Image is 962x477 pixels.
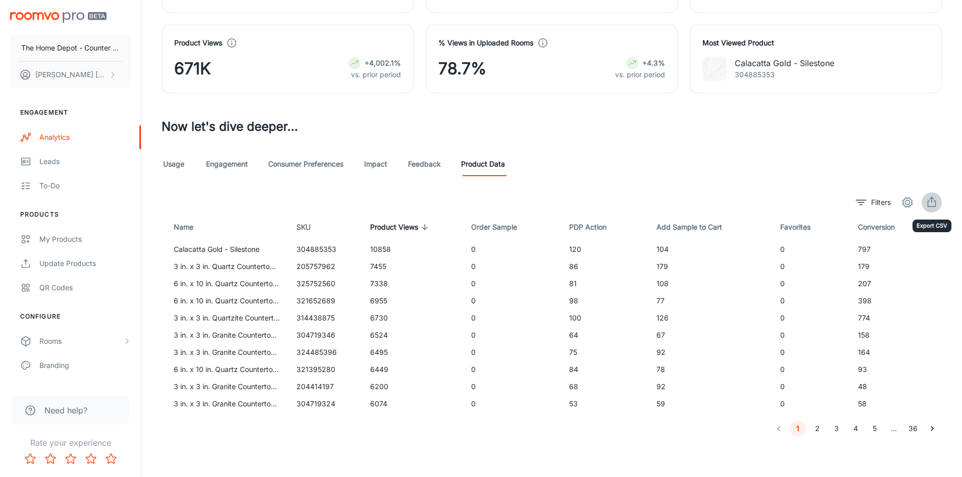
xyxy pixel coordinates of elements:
[648,241,773,258] td: 104
[288,241,362,258] td: 304885353
[288,361,362,378] td: 321395280
[364,152,388,176] a: Impact
[924,420,940,437] button: Go to next page
[463,361,562,378] td: 0
[867,420,883,437] button: Go to page 5
[850,309,942,327] td: 774
[362,309,463,327] td: 6730
[162,152,186,176] a: Usage
[561,241,648,258] td: 120
[463,275,562,292] td: 0
[39,282,131,293] div: QR Codes
[463,395,562,412] td: 0
[162,258,288,275] td: 3 in. x 3 in. Quartz Countertop Sample in Aria
[10,35,131,61] button: The Home Depot - Counter tops
[648,361,773,378] td: 78
[702,37,929,48] h4: Most Viewed Product
[772,378,850,395] td: 0
[905,420,921,437] button: Go to page 36
[39,132,131,143] div: Analytics
[20,449,40,469] button: Rate 1 star
[772,309,850,327] td: 0
[463,241,562,258] td: 0
[438,57,486,81] span: 78.7%
[162,309,288,327] td: 3 in. x 3 in. Quartzite Countertop Sample in [GEOGRAPHIC_DATA]
[362,292,463,309] td: 6955
[39,258,131,269] div: Update Products
[370,221,431,233] span: Product Views
[561,361,648,378] td: 84
[561,292,648,309] td: 98
[648,395,773,412] td: 59
[772,327,850,344] td: 0
[772,275,850,292] td: 0
[828,420,844,437] button: Go to page 3
[463,292,562,309] td: 0
[847,420,864,437] button: Go to page 4
[348,69,401,80] p: vs. prior period
[10,62,131,88] button: [PERSON_NAME] [PERSON_NAME]
[850,361,942,378] td: 93
[850,258,942,275] td: 179
[790,420,806,437] button: page 1
[780,221,824,233] span: Favorites
[561,344,648,361] td: 75
[362,395,463,412] td: 6074
[648,309,773,327] td: 126
[648,344,773,361] td: 92
[772,395,850,412] td: 0
[569,221,620,233] span: PDP Action
[922,192,942,213] button: export
[408,152,441,176] a: Feedback
[561,395,648,412] td: 53
[561,275,648,292] td: 81
[39,180,131,191] div: To-do
[362,241,463,258] td: 10858
[772,292,850,309] td: 0
[561,327,648,344] td: 64
[871,197,891,208] p: Filters
[772,241,850,258] td: 0
[81,449,101,469] button: Rate 4 star
[206,152,248,176] a: Engagement
[913,220,951,232] div: Export CSV
[21,42,120,54] p: The Home Depot - Counter tops
[648,292,773,309] td: 77
[735,69,834,80] p: 304885353
[735,57,834,69] p: Calacatta Gold - Silestone
[10,12,107,23] img: Roomvo PRO Beta
[561,309,648,327] td: 100
[39,360,131,371] div: Branding
[162,241,288,258] td: Calacatta Gold - Silestone
[288,275,362,292] td: 325752560
[850,378,942,395] td: 48
[702,57,727,81] img: Calacatta Gold - Silestone
[162,378,288,395] td: 3 in. x 3 in. Granite Countertop Sample in Delicatus Gold
[44,404,87,416] span: Need help?
[850,395,942,412] td: 58
[268,152,343,176] a: Consumer Preferences
[772,258,850,275] td: 0
[8,437,133,449] p: Rate your experience
[288,344,362,361] td: 324485396
[561,378,648,395] td: 68
[772,361,850,378] td: 0
[288,378,362,395] td: 204414197
[853,194,893,210] button: filter
[772,344,850,361] td: 0
[642,59,665,67] strong: +4.3%
[162,361,288,378] td: 6 in. x 10 in. Quartz Countertop Sample in [GEOGRAPHIC_DATA]
[288,327,362,344] td: 304719346
[39,156,131,167] div: Leads
[463,258,562,275] td: 0
[296,221,324,233] span: SKU
[35,69,107,80] p: [PERSON_NAME] [PERSON_NAME]
[174,37,222,48] h4: Product Views
[362,258,463,275] td: 7455
[648,327,773,344] td: 67
[39,234,131,245] div: My Products
[648,258,773,275] td: 179
[850,327,942,344] td: 158
[362,275,463,292] td: 7338
[174,221,207,233] span: Name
